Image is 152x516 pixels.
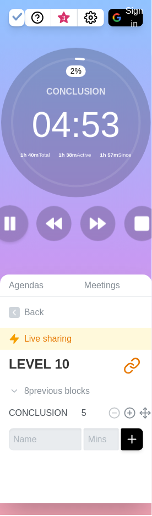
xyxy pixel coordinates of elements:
input: Mins [77,403,104,425]
img: timeblocks logo [9,9,25,26]
input: Name [9,429,82,451]
img: google logo [113,13,122,22]
a: Meetings [75,275,152,298]
button: Settings [78,9,104,26]
input: Mins [84,429,119,451]
input: Name [4,403,75,425]
span: s [85,385,90,398]
button: Sign in [108,9,143,26]
span: 3 [59,14,68,23]
button: What’s new [51,9,78,26]
button: Share link [121,355,143,377]
button: Help [25,9,51,26]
